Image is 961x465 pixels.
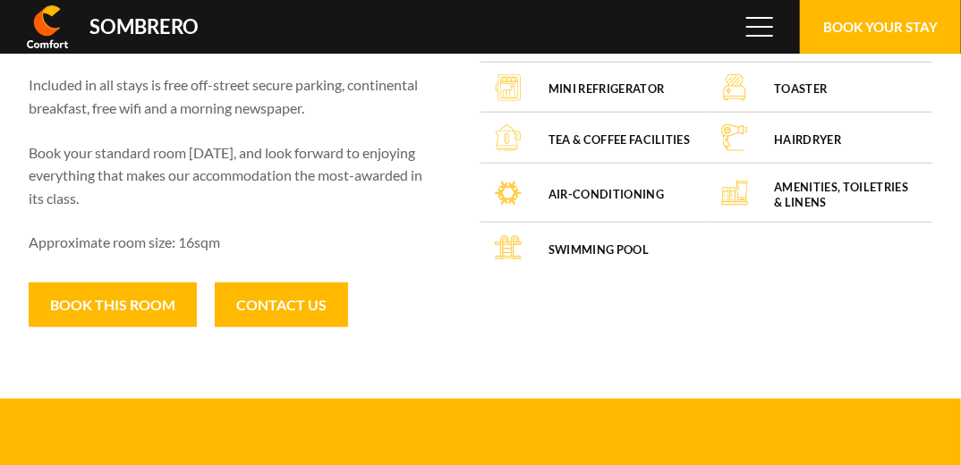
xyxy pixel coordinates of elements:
h4: Hairdryer [775,132,842,148]
h4: Air-conditioning [549,187,664,202]
button: Book this room [29,283,197,327]
p: Book your standard room [DATE], and look forward to enjoying everything that makes our accommodat... [29,141,436,210]
img: Hairdryer [721,124,748,151]
h4: Amenities, toiletries & linens [775,180,919,211]
h4: Toaster [775,81,828,97]
p: Included in all stays is free off-street secure parking, continental breakfast, free wifi and a m... [29,73,436,119]
a: Contact Us [215,283,348,327]
img: Toaster [721,74,748,101]
img: Air-conditioning [495,180,522,207]
h4: Tea & coffee facilities [549,132,690,148]
img: Mini Refrigerator [495,74,522,101]
span: Menu [746,17,773,37]
img: Amenities, toiletries & linens [721,180,748,207]
img: Swimming pool [495,234,522,261]
h4: Mini Refrigerator [549,81,664,97]
div: Sombrero [89,17,199,37]
h4: Swimming pool [549,242,649,258]
p: Approximate room size: 16sqm [29,231,436,254]
img: Comfort Inn & Suites Sombrero [27,5,68,48]
img: Tea & coffee facilities [495,124,522,151]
